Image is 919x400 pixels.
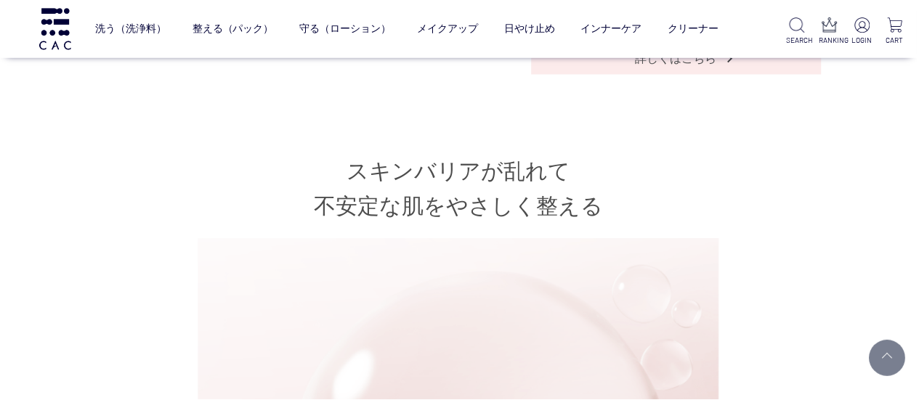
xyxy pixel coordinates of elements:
[193,11,274,47] a: 整える（パック）
[788,17,809,46] a: SEARCH
[821,17,842,46] a: RANKING
[821,35,842,46] p: RANKING
[669,11,720,47] a: クリーナー
[97,155,823,224] h2: スキンバリアが乱れて 不安定な肌をやさしく整える
[854,17,875,46] a: LOGIN
[37,8,73,49] img: logo
[623,51,733,66] span: 詳しくはこちら
[95,11,166,47] a: 洗う（洗浄料）
[582,11,643,47] a: インナーケア
[300,11,392,47] a: 守る（ローション）
[886,17,907,46] a: CART
[505,11,556,47] a: 日やけ止め
[854,35,875,46] p: LOGIN
[788,35,809,46] p: SEARCH
[886,35,907,46] p: CART
[418,11,479,47] a: メイクアップ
